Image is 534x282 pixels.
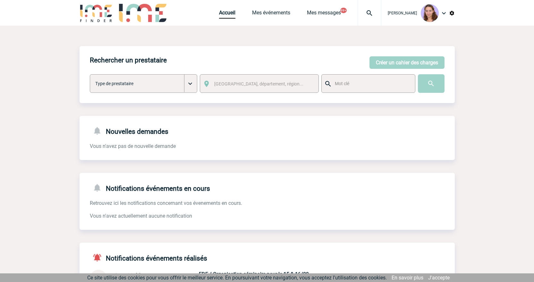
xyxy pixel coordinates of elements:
span: Retrouvez ici les notifications concernant vos évenements en cours. [90,200,242,206]
span: Vous n'avez actuellement aucune notification [90,213,192,219]
h4: Rechercher un prestataire [90,56,167,64]
img: IME-Finder [80,4,113,22]
span: EDF / Organisation séminaire pour le 15 & 16/09 [199,271,309,277]
a: Mes messages [307,10,341,19]
a: J'accepte [428,275,450,281]
span: [PERSON_NAME] [388,11,417,15]
span: Ce site utilise des cookies pour vous offrir le meilleur service. En poursuivant votre navigation... [87,275,387,281]
a: En savoir plus [392,275,423,281]
span: admin 16 (1) [111,272,141,278]
input: Mot clé [333,79,409,88]
img: notifications-active-24-px-r.png [92,253,106,262]
img: 101030-1.png [421,4,439,22]
button: 99+ [340,8,347,13]
input: Submit [418,74,445,93]
h4: Notifications événements réalisés [90,253,207,262]
h4: Nouvelles demandes [90,126,168,135]
img: notifications-24-px-g.png [92,183,106,192]
a: Accueil [219,10,235,19]
h4: Notifications événements en cours [90,183,210,192]
span: Vous n'avez pas de nouvelle demande [90,143,176,149]
span: [GEOGRAPHIC_DATA], département, région... [214,81,303,86]
img: notifications-24-px-g.png [92,126,106,135]
a: Mes événements [252,10,290,19]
